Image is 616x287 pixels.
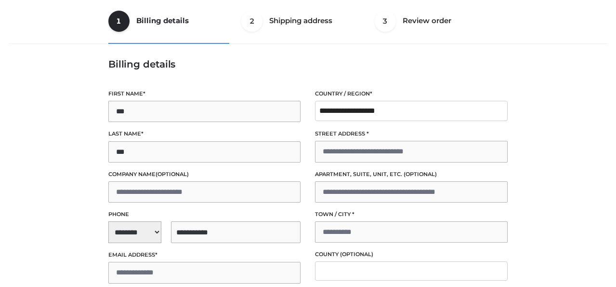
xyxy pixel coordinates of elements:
[108,58,508,70] h3: Billing details
[108,89,301,98] label: First name
[315,89,508,98] label: Country / Region
[108,250,301,260] label: Email address
[315,210,508,219] label: Town / City
[108,129,301,138] label: Last name
[340,251,373,258] span: (optional)
[404,171,437,178] span: (optional)
[108,170,301,179] label: Company name
[315,170,508,179] label: Apartment, suite, unit, etc.
[315,250,508,259] label: County
[156,171,189,178] span: (optional)
[108,210,301,219] label: Phone
[315,129,508,138] label: Street address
